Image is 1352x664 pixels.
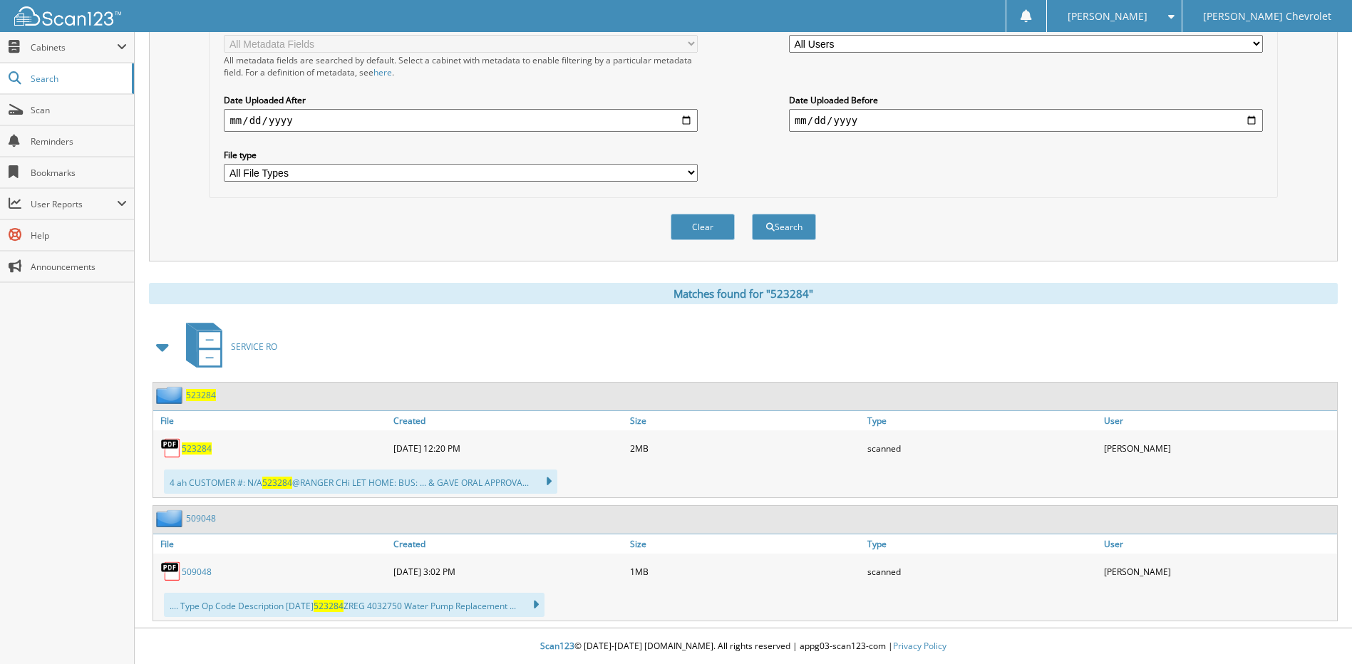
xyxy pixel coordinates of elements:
button: Search [752,214,816,240]
div: 1MB [626,557,863,586]
div: .... Type Op Code Description [DATE] ZREG 4032750 Water Pump Replacement ... [164,593,545,617]
div: Matches found for "523284" [149,283,1338,304]
a: 523284 [182,442,212,455]
span: [PERSON_NAME] Chevrolet [1203,12,1331,21]
a: 509048 [186,512,216,524]
div: 2MB [626,434,863,462]
a: Created [390,411,626,430]
span: 523284 [262,477,292,489]
a: here [373,66,392,78]
div: © [DATE]-[DATE] [DOMAIN_NAME]. All rights reserved | appg03-scan123-com | [135,629,1352,664]
a: File [153,534,390,554]
span: Help [31,229,127,242]
span: Search [31,73,125,85]
input: end [789,109,1263,132]
div: scanned [864,557,1100,586]
span: Announcements [31,261,127,273]
div: 4 ah CUSTOMER #: N/A @RANGER CHi LET HOME: BUS: ... & GAVE ORAL APPROVA... [164,470,557,494]
span: 523284 [314,600,344,612]
img: folder2.png [156,509,186,527]
a: Privacy Policy [893,640,946,652]
div: [DATE] 3:02 PM [390,557,626,586]
a: User [1100,534,1337,554]
a: Size [626,534,863,554]
div: scanned [864,434,1100,462]
button: Clear [671,214,735,240]
span: SERVICE RO [231,341,277,353]
img: scan123-logo-white.svg [14,6,121,26]
span: Reminders [31,135,127,147]
a: 523284 [186,389,216,401]
span: User Reports [31,198,117,210]
span: Bookmarks [31,167,127,179]
iframe: Chat Widget [1281,596,1352,664]
a: File [153,411,390,430]
a: Created [390,534,626,554]
a: Type [864,411,1100,430]
div: [PERSON_NAME] [1100,434,1337,462]
div: All metadata fields are searched by default. Select a cabinet with metadata to enable filtering b... [224,54,698,78]
a: Size [626,411,863,430]
div: [DATE] 12:20 PM [390,434,626,462]
img: PDF.png [160,437,182,459]
span: Cabinets [31,41,117,53]
a: 509048 [182,566,212,578]
a: Type [864,534,1100,554]
img: PDF.png [160,561,182,582]
span: Scan [31,104,127,116]
a: User [1100,411,1337,430]
label: File type [224,149,698,161]
input: start [224,109,698,132]
label: Date Uploaded Before [789,94,1263,106]
label: Date Uploaded After [224,94,698,106]
a: SERVICE RO [177,318,277,375]
img: folder2.png [156,386,186,404]
span: [PERSON_NAME] [1068,12,1147,21]
span: Scan123 [540,640,574,652]
div: [PERSON_NAME] [1100,557,1337,586]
